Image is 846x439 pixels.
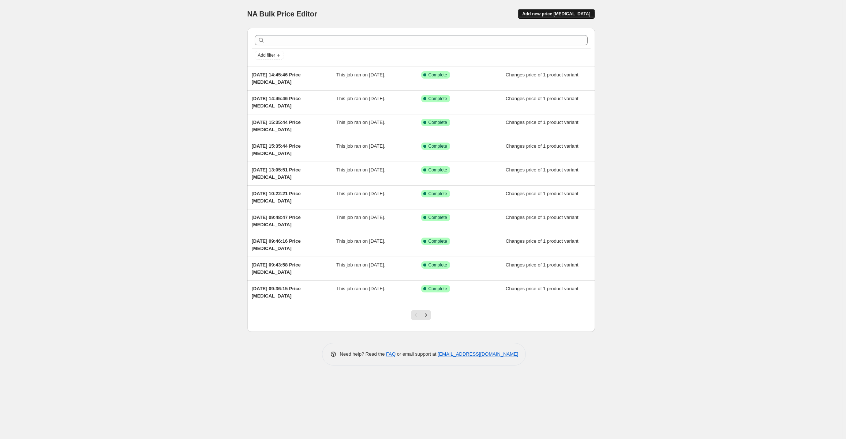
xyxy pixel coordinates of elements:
span: Changes price of 1 product variant [506,215,579,220]
span: [DATE] 15:35:44 Price [MEDICAL_DATA] [252,120,301,132]
span: Changes price of 1 product variant [506,143,579,149]
span: or email support at [396,351,438,357]
span: Complete [428,262,447,268]
span: [DATE] 09:36:15 Price [MEDICAL_DATA] [252,286,301,299]
span: Changes price of 1 product variant [506,96,579,101]
span: Changes price of 1 product variant [506,262,579,268]
button: Add filter [255,51,284,60]
span: [DATE] 09:43:58 Price [MEDICAL_DATA] [252,262,301,275]
span: Complete [428,215,447,220]
span: Add new price [MEDICAL_DATA] [522,11,590,17]
span: [DATE] 15:35:44 Price [MEDICAL_DATA] [252,143,301,156]
span: [DATE] 10:22:21 Price [MEDICAL_DATA] [252,191,301,204]
span: Complete [428,96,447,102]
span: Complete [428,120,447,125]
span: [DATE] 14:45:46 Price [MEDICAL_DATA] [252,72,301,85]
a: [EMAIL_ADDRESS][DOMAIN_NAME] [438,351,518,357]
a: FAQ [386,351,396,357]
span: This job ran on [DATE]. [336,72,385,77]
span: This job ran on [DATE]. [336,167,385,173]
nav: Pagination [411,310,431,320]
span: Complete [428,191,447,197]
span: [DATE] 09:46:16 Price [MEDICAL_DATA] [252,238,301,251]
span: Changes price of 1 product variant [506,167,579,173]
span: Changes price of 1 product variant [506,286,579,291]
span: This job ran on [DATE]. [336,191,385,196]
span: Complete [428,238,447,244]
span: This job ran on [DATE]. [336,120,385,125]
span: This job ran on [DATE]. [336,262,385,268]
span: This job ran on [DATE]. [336,238,385,244]
span: This job ran on [DATE]. [336,143,385,149]
span: Changes price of 1 product variant [506,120,579,125]
span: This job ran on [DATE]. [336,96,385,101]
span: This job ran on [DATE]. [336,215,385,220]
span: Changes price of 1 product variant [506,191,579,196]
span: Changes price of 1 product variant [506,238,579,244]
span: This job ran on [DATE]. [336,286,385,291]
span: [DATE] 13:05:51 Price [MEDICAL_DATA] [252,167,301,180]
span: Complete [428,286,447,292]
span: [DATE] 09:48:47 Price [MEDICAL_DATA] [252,215,301,227]
span: Add filter [258,52,275,58]
span: Complete [428,72,447,78]
button: Add new price [MEDICAL_DATA] [518,9,595,19]
span: [DATE] 14:45:46 Price [MEDICAL_DATA] [252,96,301,109]
span: Complete [428,167,447,173]
span: Changes price of 1 product variant [506,72,579,77]
span: Need help? Read the [340,351,386,357]
span: NA Bulk Price Editor [247,10,317,18]
span: Complete [428,143,447,149]
button: Next [421,310,431,320]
